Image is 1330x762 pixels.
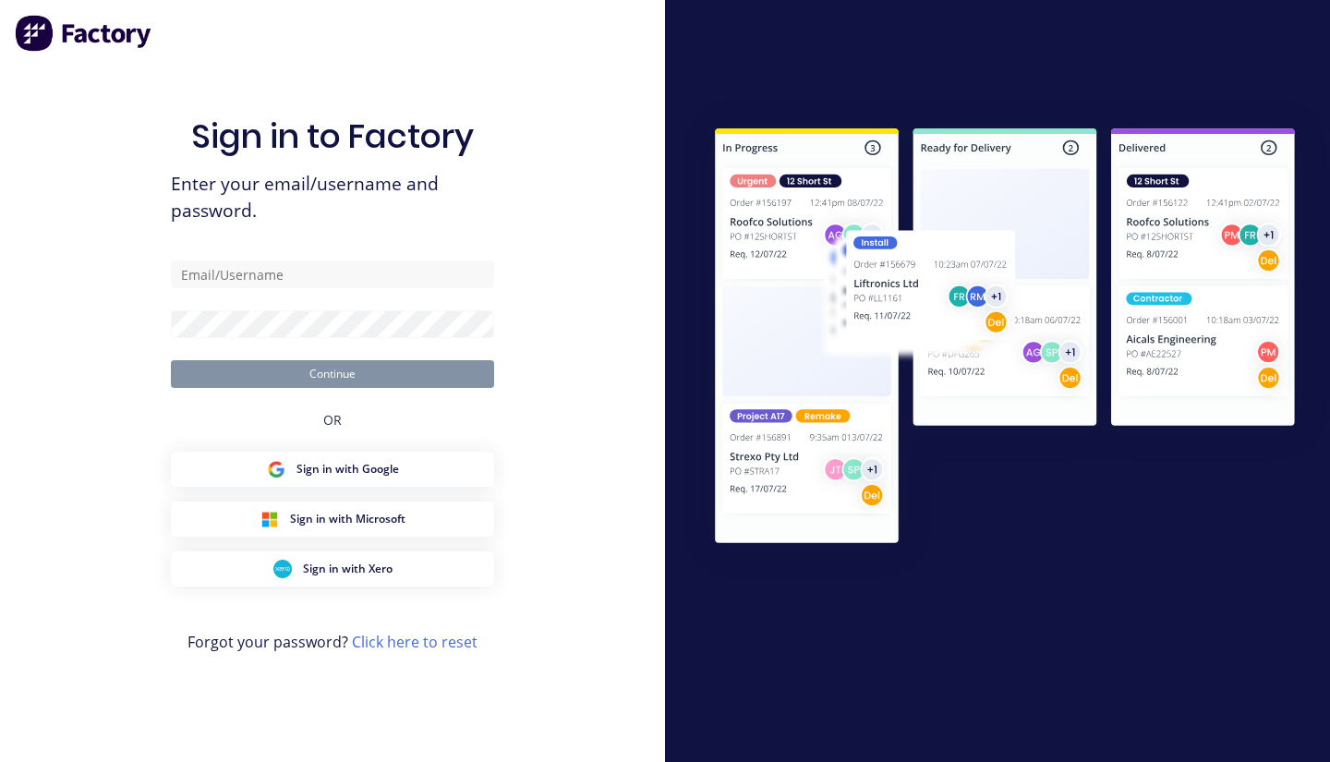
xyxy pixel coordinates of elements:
[15,15,153,52] img: Factory
[352,632,478,652] a: Click here to reset
[290,511,405,527] span: Sign in with Microsoft
[323,388,342,452] div: OR
[296,461,399,478] span: Sign in with Google
[267,460,285,478] img: Google Sign in
[171,502,494,537] button: Microsoft Sign inSign in with Microsoft
[171,360,494,388] button: Continue
[171,260,494,288] input: Email/Username
[191,116,474,156] h1: Sign in to Factory
[680,96,1330,581] img: Sign in
[171,171,494,224] span: Enter your email/username and password.
[171,452,494,487] button: Google Sign inSign in with Google
[260,510,279,528] img: Microsoft Sign in
[171,551,494,587] button: Xero Sign inSign in with Xero
[187,631,478,653] span: Forgot your password?
[273,560,292,578] img: Xero Sign in
[303,561,393,577] span: Sign in with Xero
